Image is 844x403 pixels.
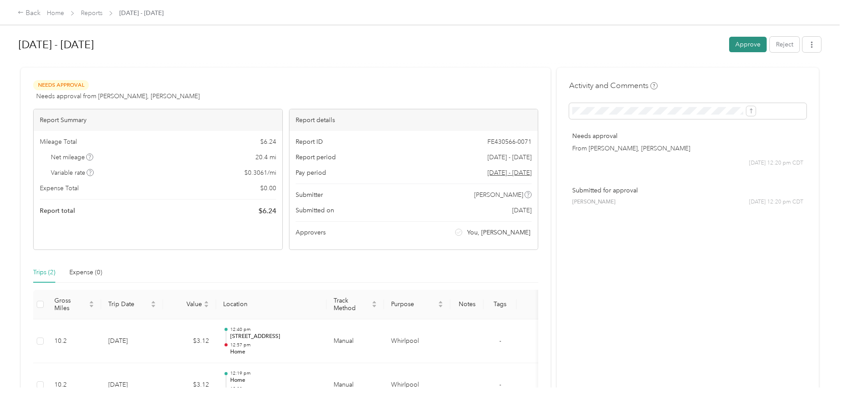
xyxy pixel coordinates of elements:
[487,168,532,177] span: Go to pay period
[216,290,327,319] th: Location
[450,290,483,319] th: Notes
[729,37,767,52] button: Approve
[230,376,319,384] p: Home
[572,144,803,153] p: From [PERSON_NAME], [PERSON_NAME]
[795,353,844,403] iframe: Everlance-gr Chat Button Frame
[499,337,501,345] span: -
[296,153,336,162] span: Report period
[372,303,377,309] span: caret-down
[327,290,384,319] th: Track Method
[230,342,319,348] p: 12:57 pm
[163,319,216,364] td: $3.12
[101,290,163,319] th: Trip Date
[51,168,94,177] span: Variable rate
[47,319,101,364] td: 10.2
[119,8,163,18] span: [DATE] - [DATE]
[334,297,370,312] span: Track Method
[296,228,326,237] span: Approvers
[230,386,319,392] p: 12:33 pm
[101,319,163,364] td: [DATE]
[483,290,517,319] th: Tags
[384,319,450,364] td: Whirlpool
[244,168,276,177] span: $ 0.3061 / mi
[204,299,209,305] span: caret-up
[163,290,216,319] th: Value
[749,198,803,206] span: [DATE] 12:20 pm CDT
[487,137,532,146] span: FE430566-0071
[438,299,443,305] span: caret-up
[467,228,530,237] span: You, [PERSON_NAME]
[749,159,803,167] span: [DATE] 12:20 pm CDT
[260,184,276,193] span: $ 0.00
[474,190,523,200] span: [PERSON_NAME]
[51,153,94,162] span: Net mileage
[47,290,101,319] th: Gross Miles
[170,300,202,308] span: Value
[230,326,319,333] p: 12:40 pm
[33,80,89,90] span: Needs Approval
[36,92,200,101] span: Needs approval from [PERSON_NAME], [PERSON_NAME]
[289,109,538,131] div: Report details
[296,206,334,215] span: Submitted on
[34,109,282,131] div: Report Summary
[487,153,532,162] span: [DATE] - [DATE]
[81,9,103,17] a: Reports
[230,348,319,356] p: Home
[384,290,450,319] th: Purpose
[327,319,384,364] td: Manual
[230,370,319,376] p: 12:19 pm
[204,303,209,309] span: caret-down
[54,297,87,312] span: Gross Miles
[260,137,276,146] span: $ 6.24
[296,137,323,146] span: Report ID
[33,268,55,277] div: Trips (2)
[255,153,276,162] span: 20.4 mi
[40,184,79,193] span: Expense Total
[391,300,436,308] span: Purpose
[572,131,803,141] p: Needs approval
[151,303,156,309] span: caret-down
[69,268,102,277] div: Expense (0)
[569,80,658,91] h4: Activity and Comments
[151,299,156,305] span: caret-up
[296,168,326,177] span: Pay period
[770,37,799,52] button: Reject
[512,206,532,215] span: [DATE]
[438,303,443,309] span: caret-down
[572,198,616,206] span: [PERSON_NAME]
[89,303,94,309] span: caret-down
[19,34,723,55] h1: Aug 1 - 31, 2025
[372,299,377,305] span: caret-up
[230,333,319,341] p: [STREET_ADDRESS]
[40,206,75,215] span: Report total
[47,9,64,17] a: Home
[259,206,276,216] span: $ 6.24
[108,300,149,308] span: Trip Date
[89,299,94,305] span: caret-up
[296,190,323,200] span: Submitter
[572,186,803,195] p: Submitted for approval
[18,8,41,19] div: Back
[499,381,501,388] span: -
[40,137,77,146] span: Mileage Total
